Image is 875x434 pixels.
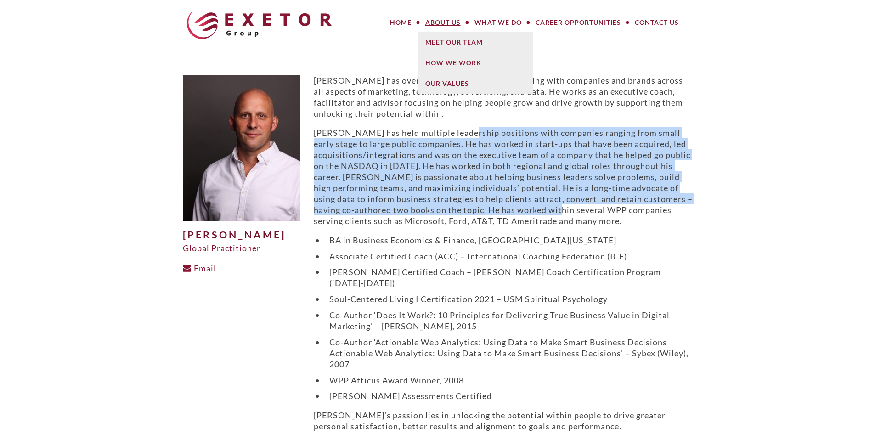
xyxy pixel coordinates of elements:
[314,127,693,226] p: [PERSON_NAME] has held multiple leadership positions with companies ranging from small early stag...
[183,230,300,241] h1: [PERSON_NAME]
[183,263,216,273] a: Email
[325,251,693,262] li: Associate Certified Coach (ACC) – International Coaching Federation (ICF)
[529,13,628,32] a: Career Opportunities
[383,13,418,32] a: Home
[418,13,468,32] a: About Us
[325,337,693,370] li: Co-Author ‘Actionable Web Analytics: Using Data to Make Smart Business Decisions Actionable Web A...
[314,410,693,432] p: [PERSON_NAME]’s passion lies in unlocking the potential within people to drive greater personal s...
[325,375,693,386] li: WPP Atticus Award Winner, 2008
[325,266,693,288] li: [PERSON_NAME] Certified Coach – [PERSON_NAME] Coach Certification Program ([DATE]-[DATE])
[628,13,686,32] a: Contact Us
[325,310,693,332] li: Co-Author ‘Does It Work?: 10 Principles for Delivering True Business Value in Digital Marketing’ ...
[187,11,332,39] img: The Exetor Group
[325,390,693,401] li: [PERSON_NAME] Assessments Certified
[418,32,533,52] a: Meet Our Team
[314,75,693,119] p: [PERSON_NAME] has over 20 years of experience working with companies and brands across all aspect...
[418,52,533,73] a: How We Work
[183,242,300,254] div: Global Practitioner
[418,73,533,94] a: Our Values
[183,75,300,221] img: Jason-Burby-500x625.jpg
[468,13,529,32] a: What We Do
[325,293,693,304] li: Soul-Centered Living I Certification 2021 – USM Spiritual Psychology
[325,235,693,246] li: BA in Business Economics & Finance, [GEOGRAPHIC_DATA][US_STATE]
